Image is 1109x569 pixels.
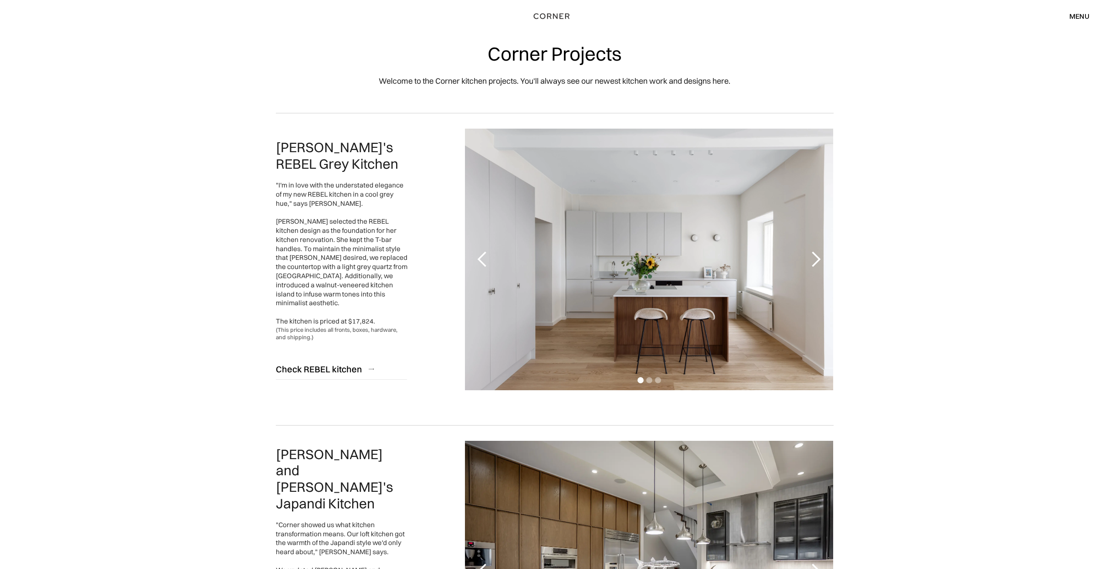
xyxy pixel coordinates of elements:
[646,377,652,383] div: Show slide 2 of 3
[512,10,597,22] a: home
[276,326,407,341] div: (This price includes all fronts, boxes, hardware, and shipping.)
[798,129,833,390] div: next slide
[465,129,500,390] div: previous slide
[465,129,833,390] div: 1 of 3
[276,363,362,375] div: Check REBEL kitchen
[638,377,644,383] div: Show slide 1 of 3
[276,139,407,172] h2: [PERSON_NAME]'s REBEL Grey Kitchen
[655,377,661,383] div: Show slide 3 of 3
[465,129,833,390] div: carousel
[488,44,622,64] h1: Corner Projects
[276,446,407,512] h2: [PERSON_NAME] and [PERSON_NAME]'s Japandi Kitchen
[379,75,730,87] p: Welcome to the Corner kitchen projects. You'll always see our newest kitchen work and designs here.
[276,358,407,380] a: Check REBEL kitchen
[1061,9,1089,24] div: menu
[276,181,407,326] div: "I'm in love with the understated elegance of my new REBEL kitchen in a cool grey hue," says [PER...
[1069,13,1089,20] div: menu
